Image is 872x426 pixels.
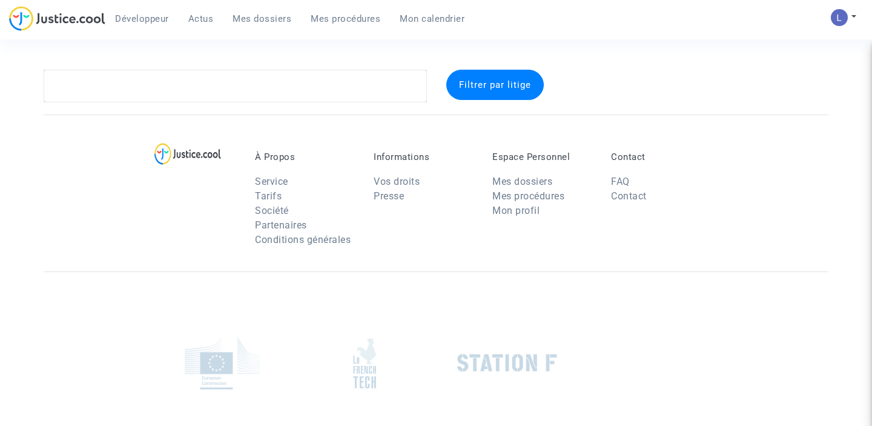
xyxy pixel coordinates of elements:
a: Presse [374,190,404,202]
span: Mes dossiers [233,13,291,24]
img: jc-logo.svg [9,6,105,31]
span: Mes procédures [311,13,380,24]
img: europe_commision.png [185,337,260,390]
img: stationf.png [457,354,557,372]
span: Mon calendrier [400,13,464,24]
a: Société [255,205,289,216]
a: Contact [611,190,647,202]
a: Mes dossiers [492,176,552,187]
a: Service [255,176,288,187]
a: Mes procédures [492,190,564,202]
a: Mon profil [492,205,540,216]
a: Mon calendrier [390,10,474,28]
span: Filtrer par litige [459,79,531,90]
a: FAQ [611,176,630,187]
a: Partenaires [255,219,307,231]
img: logo-lg.svg [154,143,222,165]
a: Mes dossiers [223,10,301,28]
a: Actus [179,10,223,28]
a: Vos droits [374,176,420,187]
p: À Propos [255,151,355,162]
img: AATXAJzI13CaqkJmx-MOQUbNyDE09GJ9dorwRvFSQZdH=s96-c [831,9,848,26]
span: Actus [188,13,214,24]
a: Conditions générales [255,234,351,245]
a: Tarifs [255,190,282,202]
p: Informations [374,151,474,162]
a: Mes procédures [301,10,390,28]
span: Développeur [115,13,169,24]
img: french_tech.png [353,338,376,389]
p: Contact [611,151,712,162]
p: Espace Personnel [492,151,593,162]
a: Développeur [105,10,179,28]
